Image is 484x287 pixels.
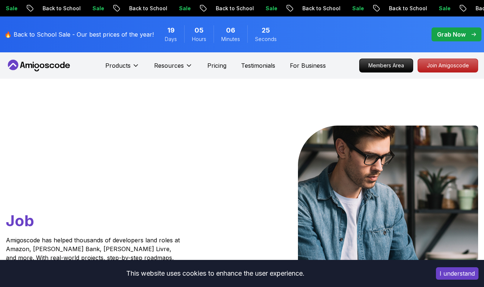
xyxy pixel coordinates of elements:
p: Sale [172,5,196,12]
span: 5 Hours [194,25,204,36]
p: Sale [432,5,456,12]
p: Back to School [123,5,172,12]
p: Back to School [209,5,259,12]
a: Join Amigoscode [418,59,478,72]
span: 6 Minutes [226,25,235,36]
span: Minutes [221,36,240,43]
span: Hours [192,36,206,43]
button: Products [105,61,139,76]
p: Resources [154,61,184,70]
p: Back to School [296,5,346,12]
a: For Business [290,61,326,70]
a: Testimonials [241,61,275,70]
span: Days [165,36,177,43]
p: Amigoscode has helped thousands of developers land roles at Amazon, [PERSON_NAME] Bank, [PERSON_N... [6,236,182,280]
p: Members Area [360,59,413,72]
p: Back to School [36,5,86,12]
p: Sale [346,5,369,12]
p: Sale [86,5,109,12]
a: Members Area [359,59,413,72]
button: Resources [154,61,193,76]
a: Pricing [207,61,226,70]
p: Join Amigoscode [418,59,478,72]
span: Job [6,211,34,230]
p: 🔥 Back to School Sale - Our best prices of the year! [4,30,154,39]
button: Accept cookies [436,267,478,280]
p: Grab Now [437,30,466,39]
div: This website uses cookies to enhance the user experience. [6,265,425,282]
span: 19 Days [167,25,175,36]
p: Products [105,61,131,70]
p: Back to School [382,5,432,12]
span: Seconds [255,36,277,43]
span: 25 Seconds [262,25,270,36]
h1: Go From Learning to Hired: Master Java, Spring Boot & Cloud Skills That Get You the [6,126,196,231]
p: Sale [259,5,283,12]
